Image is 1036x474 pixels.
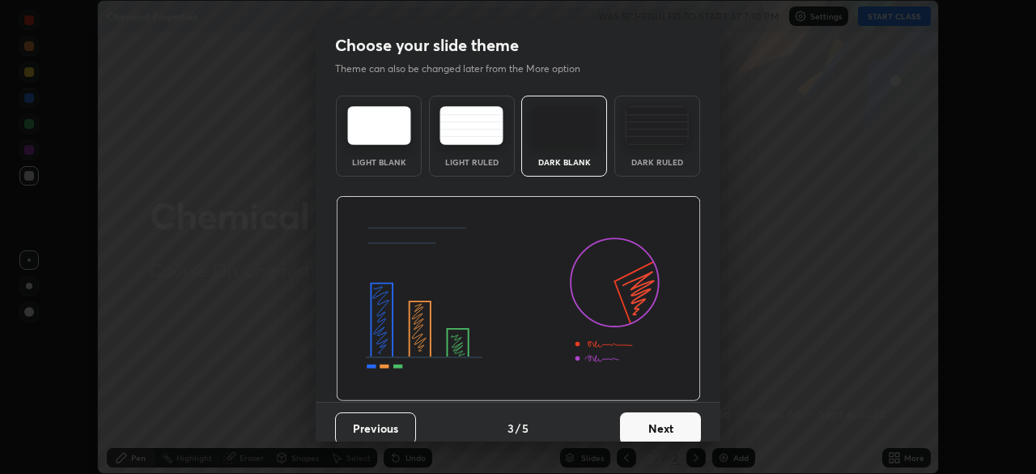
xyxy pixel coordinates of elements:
img: darkThemeBanner.d06ce4a2.svg [336,196,701,402]
div: Dark Blank [532,158,597,166]
img: lightTheme.e5ed3b09.svg [347,106,411,145]
h4: / [516,420,520,437]
h4: 3 [507,420,514,437]
button: Next [620,412,701,445]
div: Light Blank [346,158,411,166]
div: Dark Ruled [625,158,690,166]
h2: Choose your slide theme [335,35,519,56]
img: darkTheme.f0cc69e5.svg [533,106,597,145]
p: Theme can also be changed later from the More option [335,62,597,76]
div: Light Ruled [439,158,504,166]
button: Previous [335,412,416,445]
img: lightRuledTheme.5fabf969.svg [439,106,503,145]
img: darkRuledTheme.de295e13.svg [625,106,689,145]
h4: 5 [522,420,529,437]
